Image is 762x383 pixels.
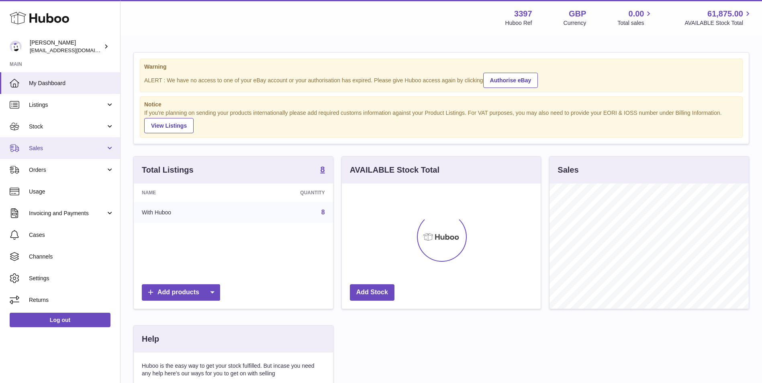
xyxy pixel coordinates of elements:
[629,8,644,19] span: 0.00
[321,165,325,175] a: 8
[29,123,106,130] span: Stock
[144,109,738,133] div: If you're planning on sending your products internationally please add required customs informati...
[142,165,194,175] h3: Total Listings
[29,231,114,239] span: Cases
[684,8,752,27] a: 61,875.00 AVAILABLE Stock Total
[29,253,114,261] span: Channels
[617,19,653,27] span: Total sales
[142,362,325,377] p: Huboo is the easy way to get your stock fulfilled. But incase you need any help here's our ways f...
[144,63,738,71] strong: Warning
[707,8,743,19] span: 61,875.00
[514,8,532,19] strong: 3397
[321,209,325,216] a: 8
[29,79,114,87] span: My Dashboard
[144,71,738,88] div: ALERT : We have no access to one of your eBay account or your authorisation has expired. Please g...
[350,165,439,175] h3: AVAILABLE Stock Total
[134,202,239,223] td: With Huboo
[144,101,738,108] strong: Notice
[350,284,394,301] a: Add Stock
[29,275,114,282] span: Settings
[144,118,194,133] a: View Listings
[30,47,118,53] span: [EMAIL_ADDRESS][DOMAIN_NAME]
[29,210,106,217] span: Invoicing and Payments
[10,313,110,327] a: Log out
[10,41,22,53] img: sales@canchema.com
[684,19,752,27] span: AVAILABLE Stock Total
[558,165,578,175] h3: Sales
[239,183,333,202] th: Quantity
[134,183,239,202] th: Name
[30,39,102,54] div: [PERSON_NAME]
[29,166,106,174] span: Orders
[142,334,159,344] h3: Help
[617,8,653,27] a: 0.00 Total sales
[564,19,586,27] div: Currency
[483,73,538,88] a: Authorise eBay
[505,19,532,27] div: Huboo Ref
[142,284,220,301] a: Add products
[29,296,114,304] span: Returns
[321,165,325,173] strong: 8
[29,101,106,109] span: Listings
[29,188,114,196] span: Usage
[29,145,106,152] span: Sales
[569,8,586,19] strong: GBP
